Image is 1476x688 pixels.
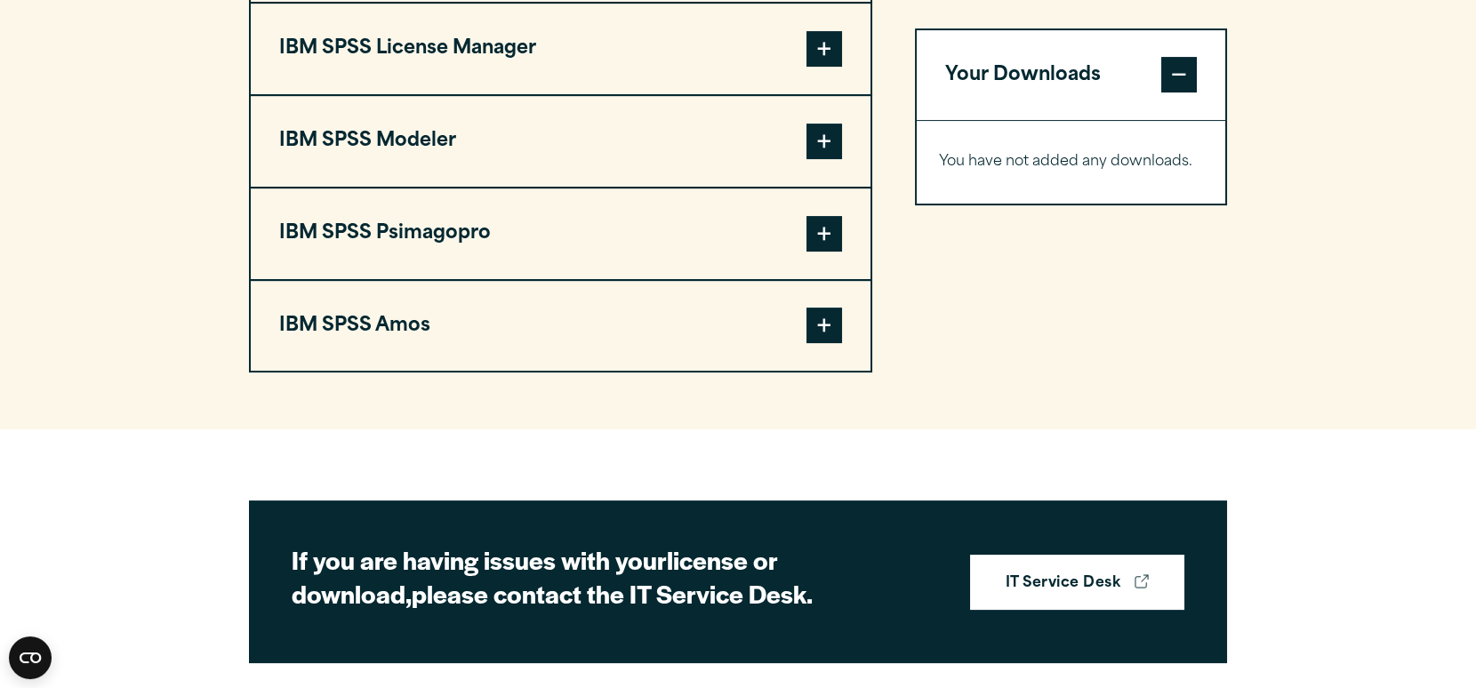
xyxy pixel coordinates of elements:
button: IBM SPSS License Manager [251,4,870,94]
strong: IT Service Desk [1006,572,1120,596]
p: You have not added any downloads. [939,150,1203,176]
button: Open CMP widget [9,636,52,679]
h2: If you are having issues with your please contact the IT Service Desk. [292,543,914,610]
a: IT Service Desk [970,555,1184,610]
button: IBM SPSS Psimagopro [251,188,870,279]
button: IBM SPSS Amos [251,281,870,372]
div: Your Downloads [917,121,1225,204]
button: Your Downloads [917,30,1225,121]
strong: license or download, [292,541,778,611]
button: IBM SPSS Modeler [251,96,870,187]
